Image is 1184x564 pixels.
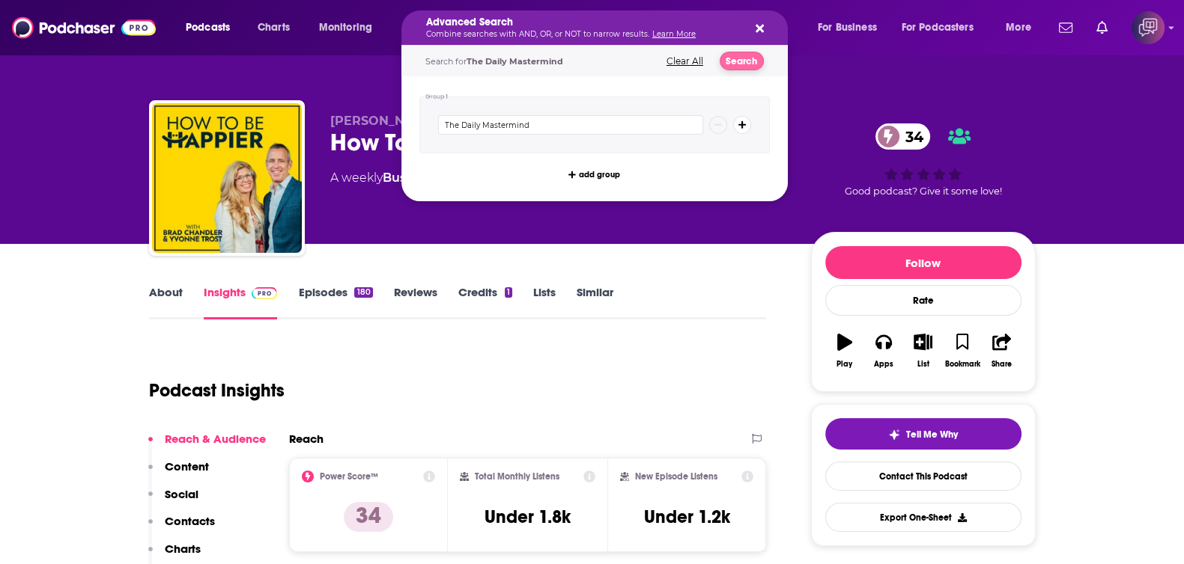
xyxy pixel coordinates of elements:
[354,287,372,298] div: 180
[837,360,852,369] div: Play
[309,16,392,40] button: open menu
[467,56,563,67] span: The Daily Mastermind
[426,17,739,28] h5: Advanced Search
[1006,17,1031,38] span: More
[505,287,512,298] div: 1
[892,16,995,40] button: open menu
[1132,11,1165,44] img: User Profile
[485,506,571,528] h3: Under 1.8k
[438,115,703,135] input: Type a keyword or phrase...
[289,432,324,446] h2: Reach
[1090,15,1114,40] a: Show notifications dropdown
[319,17,372,38] span: Monitoring
[902,17,974,38] span: For Podcasters
[12,13,156,42] img: Podchaser - Follow, Share and Rate Podcasts
[1053,15,1078,40] a: Show notifications dropdown
[165,514,215,528] p: Contacts
[662,56,708,67] button: Clear All
[635,471,717,482] h2: New Episode Listens
[864,324,903,378] button: Apps
[394,285,437,319] a: Reviews
[906,429,958,441] span: Tell Me Why
[148,487,198,515] button: Social
[825,285,1021,316] div: Rate
[175,16,249,40] button: open menu
[149,379,285,402] h1: Podcast Insights
[152,103,302,253] img: How To Be Happier For Entrepreneurs
[577,285,613,319] a: Similar
[652,29,696,39] a: Learn More
[149,285,183,319] a: About
[992,360,1012,369] div: Share
[248,16,299,40] a: Charts
[917,360,929,369] div: List
[825,324,864,378] button: Play
[825,503,1021,532] button: Export One-Sheet
[165,542,201,556] p: Charts
[564,165,625,183] button: add group
[458,285,512,319] a: Credits1
[811,114,1036,206] div: 34Good podcast? Give it some love!
[874,360,893,369] div: Apps
[943,324,982,378] button: Bookmark
[903,324,942,378] button: List
[533,285,556,319] a: Lists
[165,487,198,501] p: Social
[426,31,739,38] p: Combine searches with AND, OR, or NOT to narrow results.
[1132,11,1165,44] span: Logged in as corioliscompany
[644,506,730,528] h3: Under 1.2k
[825,462,1021,491] a: Contact This Podcast
[252,287,278,299] img: Podchaser Pro
[148,514,215,542] button: Contacts
[165,459,209,473] p: Content
[425,94,449,100] h4: Group 1
[330,169,659,187] div: A weekly podcast
[344,502,393,532] p: 34
[1132,11,1165,44] button: Show profile menu
[298,285,372,319] a: Episodes180
[186,17,230,38] span: Podcasts
[875,123,931,150] a: 34
[425,56,563,67] span: Search for
[475,471,559,482] h2: Total Monthly Listens
[890,123,931,150] span: 34
[320,471,378,482] h2: Power Score™
[148,432,266,459] button: Reach & Audience
[982,324,1021,378] button: Share
[204,285,278,319] a: InsightsPodchaser Pro
[944,360,980,369] div: Bookmark
[579,171,620,179] span: add group
[888,429,900,441] img: tell me why sparkle
[825,246,1021,279] button: Follow
[165,432,266,446] p: Reach & Audience
[383,171,437,185] a: Business
[995,16,1050,40] button: open menu
[845,186,1002,197] span: Good podcast? Give it some love!
[148,459,209,487] button: Content
[818,17,877,38] span: For Business
[807,16,896,40] button: open menu
[416,10,802,45] div: Search podcasts, credits, & more...
[258,17,290,38] span: Charts
[330,114,561,128] span: [PERSON_NAME] & [PERSON_NAME]
[825,418,1021,450] button: tell me why sparkleTell Me Why
[720,52,764,70] button: Search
